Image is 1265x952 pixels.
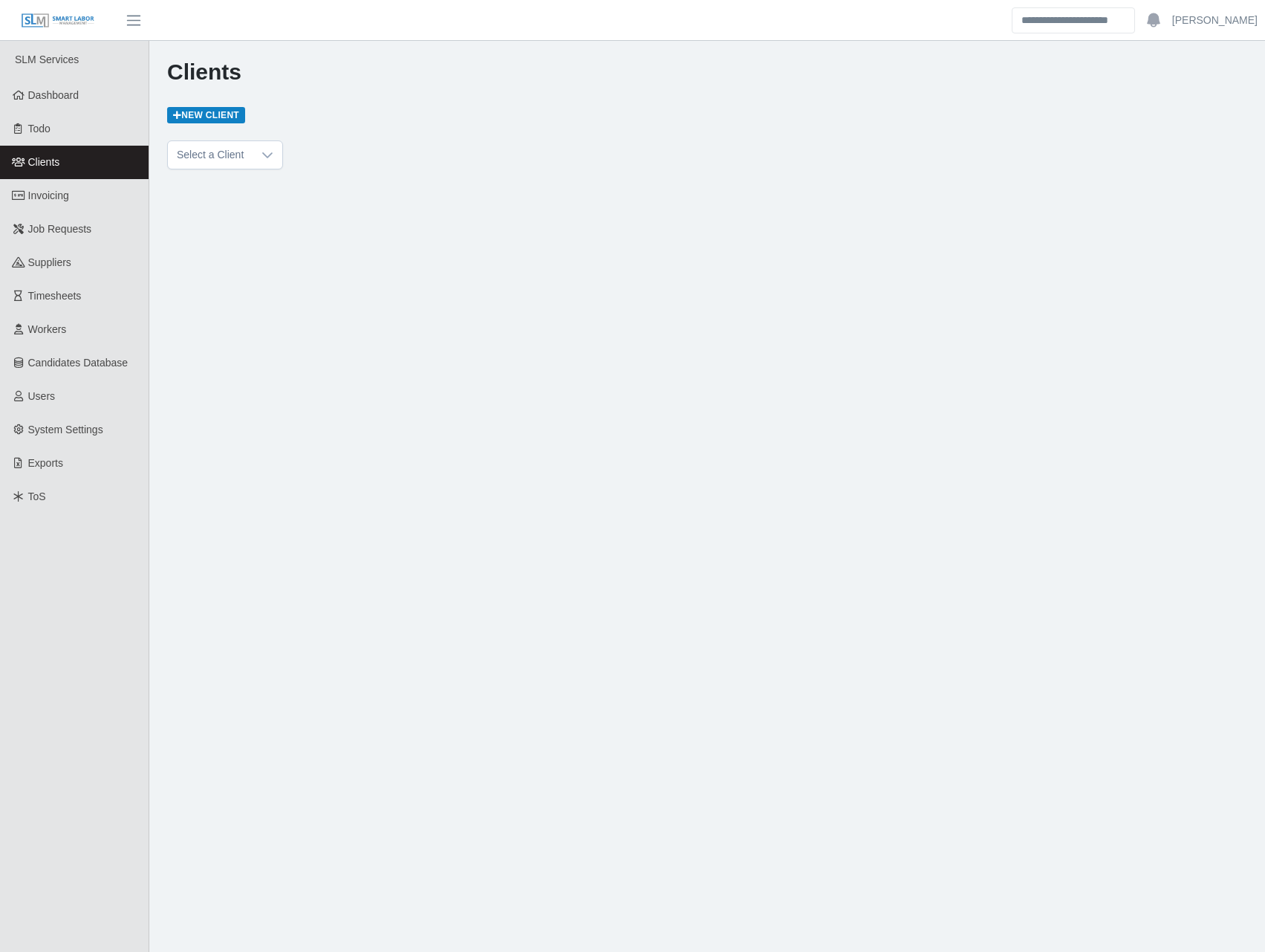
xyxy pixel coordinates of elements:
[28,223,92,235] span: Job Requests
[28,123,51,135] span: Todo
[28,357,129,369] span: Candidates Database
[28,424,103,435] span: System Settings
[28,390,56,402] span: Users
[28,323,67,335] span: Workers
[28,190,69,201] span: Invoicing
[1172,13,1258,28] a: [PERSON_NAME]
[28,89,79,101] span: Dashboard
[28,490,46,502] span: ToS
[28,290,82,302] span: Timesheets
[28,457,63,469] span: Exports
[167,59,1247,85] h1: Clients
[167,107,245,123] a: New Client
[15,54,79,65] span: SLM Services
[168,141,253,169] span: Select a Client
[28,156,60,168] span: Clients
[1012,7,1135,33] input: Search
[28,256,71,268] span: Suppliers
[21,13,95,29] img: SLM Logo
